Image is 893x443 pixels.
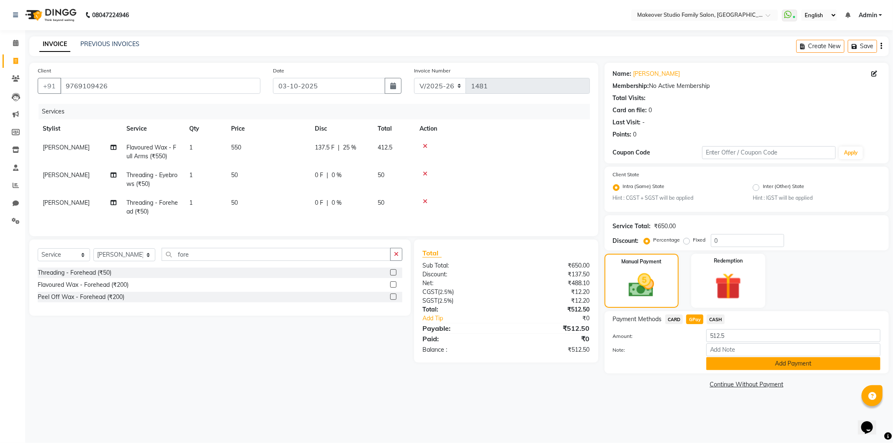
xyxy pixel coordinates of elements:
div: ( ) [416,296,506,305]
div: Coupon Code [613,148,702,157]
div: Peel Off Wax - Forehead (₹200) [38,293,124,301]
div: Service Total: [613,222,651,231]
div: Net: [416,279,506,288]
th: Total [373,119,414,138]
span: 2.5% [439,297,452,304]
div: ₹12.20 [506,296,596,305]
div: Paid: [416,334,506,344]
div: Balance : [416,345,506,354]
th: Disc [310,119,373,138]
div: ₹650.00 [654,222,676,231]
img: _gift.svg [707,270,750,303]
a: PREVIOUS INVOICES [80,40,139,48]
a: Add Tip [416,314,521,323]
a: Continue Without Payment [606,380,887,389]
button: +91 [38,78,61,94]
input: Add Note [706,343,880,356]
a: INVOICE [39,37,70,52]
span: 0 F [315,171,323,180]
div: ₹0 [506,334,596,344]
span: 1 [189,144,193,151]
span: Threading - Forehead (₹50) [126,199,178,215]
span: GPay [686,314,703,324]
img: _cash.svg [620,270,662,300]
div: Membership: [613,82,649,90]
small: Hint : CGST + SGST will be applied [613,194,741,202]
span: Admin [859,11,877,20]
span: 412.5 [378,144,392,151]
span: 1 [189,199,193,206]
span: 550 [231,144,241,151]
span: Payment Methods [613,315,662,324]
label: Client [38,67,51,75]
input: Amount [706,329,880,342]
label: Amount: [607,332,700,340]
label: Fixed [693,236,706,244]
span: 0 F [315,198,323,207]
div: Flavoured Wax - Forehead (₹200) [38,281,129,289]
div: Payable: [416,323,506,333]
span: CGST [422,288,438,296]
div: Card on file: [613,106,647,115]
div: - [643,118,645,127]
span: CASH [707,314,725,324]
span: [PERSON_NAME] [43,199,90,206]
label: Note: [607,346,700,354]
label: Percentage [654,236,680,244]
span: [PERSON_NAME] [43,171,90,179]
span: SGST [422,297,437,304]
span: 0 % [332,171,342,180]
span: 25 % [343,143,356,152]
input: Search or Scan [162,248,391,261]
div: Discount: [613,237,639,245]
th: Stylist [38,119,121,138]
small: Hint : IGST will be applied [753,194,880,202]
div: ( ) [416,288,506,296]
span: 50 [231,171,238,179]
th: Qty [184,119,226,138]
span: 50 [378,171,384,179]
button: Apply [839,147,863,159]
div: 0 [649,106,652,115]
div: Name: [613,70,632,78]
input: Enter Offer / Coupon Code [702,146,836,159]
iframe: chat widget [858,410,885,435]
div: ₹512.50 [506,323,596,333]
button: Create New [796,40,844,53]
label: Client State [613,171,640,178]
span: CARD [665,314,683,324]
th: Action [414,119,590,138]
div: Points: [613,130,632,139]
div: Discount: [416,270,506,279]
span: 1 [189,171,193,179]
label: Inter (Other) State [763,183,804,193]
span: Flavoured Wax - Full Arms (₹550) [126,144,176,160]
label: Manual Payment [621,258,661,265]
th: Service [121,119,184,138]
div: Sub Total: [416,261,506,270]
label: Redemption [714,257,743,265]
div: Services [39,104,596,119]
label: Intra (Same) State [623,183,665,193]
label: Date [273,67,284,75]
div: 0 [633,130,637,139]
div: ₹137.50 [506,270,596,279]
a: [PERSON_NAME] [633,70,680,78]
div: Last Visit: [613,118,641,127]
input: Search by Name/Mobile/Email/Code [60,78,260,94]
div: ₹512.50 [506,305,596,314]
span: Threading - Eyebrows (₹50) [126,171,178,188]
div: Total: [416,305,506,314]
span: 137.5 F [315,143,335,152]
div: ₹650.00 [506,261,596,270]
span: | [327,198,328,207]
span: [PERSON_NAME] [43,144,90,151]
th: Price [226,119,310,138]
div: No Active Membership [613,82,880,90]
label: Invoice Number [414,67,450,75]
span: | [327,171,328,180]
span: | [338,143,340,152]
div: Threading - Forehead (₹50) [38,268,111,277]
img: logo [21,3,79,27]
div: Total Visits: [613,94,646,103]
